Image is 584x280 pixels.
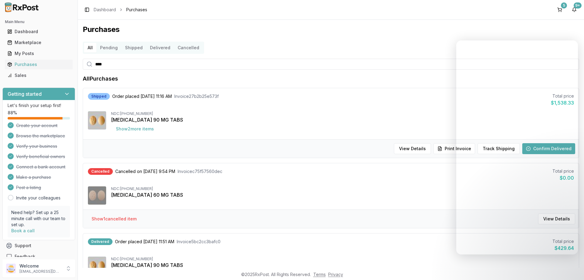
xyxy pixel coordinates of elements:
[88,186,106,205] img: Brilinta 60 MG TABS
[16,123,57,129] span: Create your account
[5,48,73,59] a: My Posts
[7,29,70,35] div: Dashboard
[16,185,41,191] span: Post a listing
[94,7,147,13] nav: breadcrumb
[115,239,174,245] span: Order placed [DATE] 11:51 AM
[2,2,41,12] img: RxPost Logo
[111,261,574,269] div: [MEDICAL_DATA] 90 MG TABS
[5,26,73,37] a: Dashboard
[88,93,110,100] div: Shipped
[83,74,118,83] h1: All Purchases
[111,191,574,199] div: [MEDICAL_DATA] 60 MG TABS
[5,59,73,70] a: Purchases
[328,272,343,277] a: Privacy
[111,123,159,134] button: Show2more items
[111,111,574,116] div: NDC: [PHONE_NUMBER]
[19,263,62,269] p: Welcome
[561,2,567,9] div: 5
[7,61,70,67] div: Purchases
[8,110,17,116] span: 88 %
[126,7,147,13] span: Purchases
[16,195,61,201] a: Invite your colleagues
[394,143,431,154] button: View Details
[2,49,75,58] button: My Posts
[16,154,65,160] span: Verify beneficial owners
[115,168,175,175] span: Cancelled on [DATE] 9:54 PM
[563,259,578,274] iframe: Intercom live chat
[7,72,70,78] div: Sales
[94,7,116,13] a: Dashboard
[8,102,70,109] p: Let's finish your setup first!
[456,40,578,254] iframe: Intercom live chat
[88,238,113,245] div: Delivered
[15,254,35,260] span: Feedback
[96,43,121,53] button: Pending
[5,19,73,24] h2: Main Menu
[574,2,582,9] div: 9+
[111,186,574,191] div: NDC: [PHONE_NUMBER]
[121,43,146,53] button: Shipped
[7,50,70,57] div: My Posts
[88,168,113,175] div: Cancelled
[174,93,219,99] span: Invoice 27b2b25e573f
[8,90,42,98] h3: Getting started
[83,25,579,34] h1: Purchases
[569,5,579,15] button: 9+
[11,209,66,228] p: Need help? Set up a 25 minute call with our team to set up.
[313,272,326,277] a: Terms
[555,5,565,15] button: 5
[19,269,62,274] p: [EMAIL_ADDRESS][DOMAIN_NAME]
[7,40,70,46] div: Marketplace
[16,133,65,139] span: Browse the marketplace
[16,164,65,170] span: Connect a bank account
[111,116,574,123] div: [MEDICAL_DATA] 90 MG TABS
[2,251,75,262] button: Feedback
[2,38,75,47] button: Marketplace
[11,228,35,233] a: Book a call
[87,213,141,224] button: Show1cancelled item
[2,60,75,69] button: Purchases
[88,111,106,130] img: Brilinta 90 MG TABS
[112,93,172,99] span: Order placed [DATE] 11:16 AM
[88,257,106,275] img: Brilinta 90 MG TABS
[5,70,73,81] a: Sales
[433,143,475,154] button: Print Invoice
[2,27,75,36] button: Dashboard
[146,43,174,53] button: Delivered
[6,264,16,273] img: User avatar
[16,143,57,149] span: Verify your business
[178,168,222,175] span: Invoice c75f57560dec
[16,174,51,180] span: Make a purchase
[84,43,96,53] button: All
[5,37,73,48] a: Marketplace
[111,257,574,261] div: NDC: [PHONE_NUMBER]
[2,71,75,80] button: Sales
[177,239,221,245] span: Invoice 5bc2cc3bafc0
[2,240,75,251] button: Support
[174,43,203,53] button: Cancelled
